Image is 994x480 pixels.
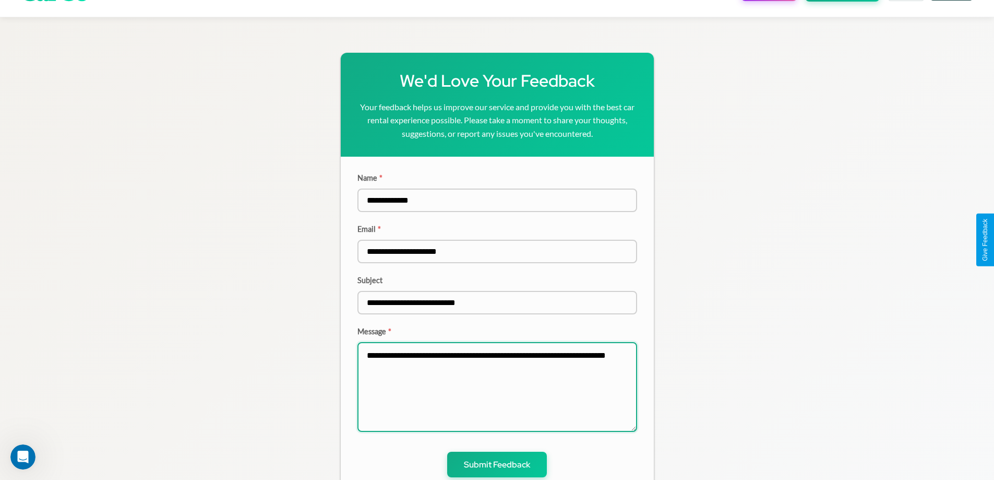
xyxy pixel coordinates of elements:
[447,452,547,477] button: Submit Feedback
[357,69,637,92] h1: We'd Love Your Feedback
[357,100,637,141] p: Your feedback helps us improve our service and provide you with the best car rental experience po...
[981,219,989,261] div: Give Feedback
[10,444,35,470] iframe: Intercom live chat
[357,327,637,336] label: Message
[357,276,637,285] label: Subject
[357,173,637,182] label: Name
[357,225,637,233] label: Email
